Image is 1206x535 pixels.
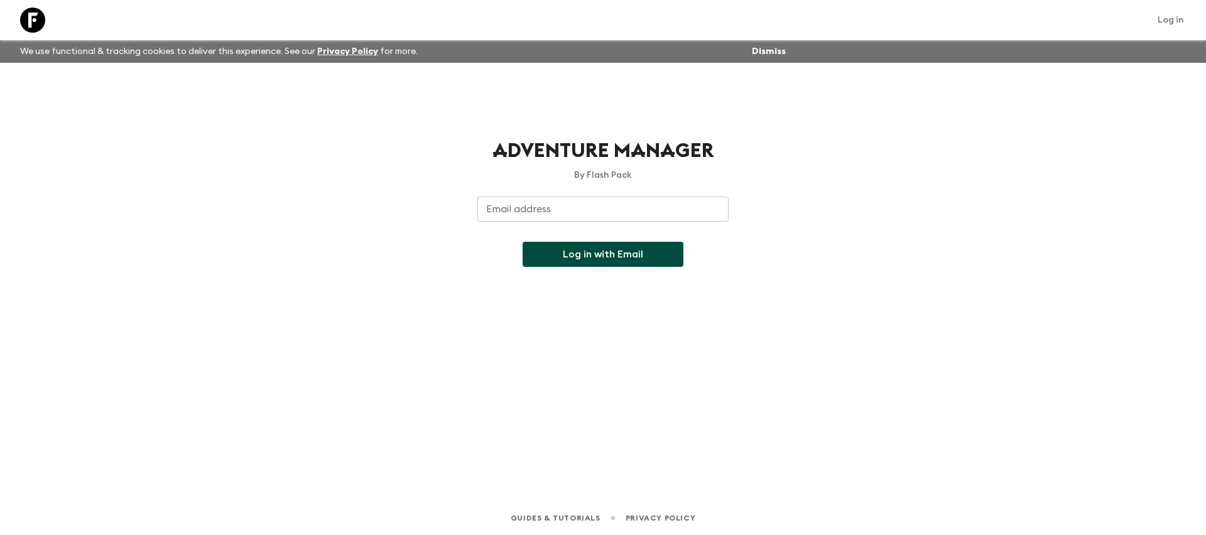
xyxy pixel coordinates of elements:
[317,47,378,56] a: Privacy Policy
[1151,11,1191,29] a: Log in
[477,169,729,181] p: By Flash Pack
[626,511,695,525] a: Privacy Policy
[511,511,600,525] a: Guides & Tutorials
[477,138,729,164] h1: Adventure Manager
[749,43,789,60] button: Dismiss
[523,242,683,267] button: Log in with Email
[15,40,423,63] p: We use functional & tracking cookies to deliver this experience. See our for more.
